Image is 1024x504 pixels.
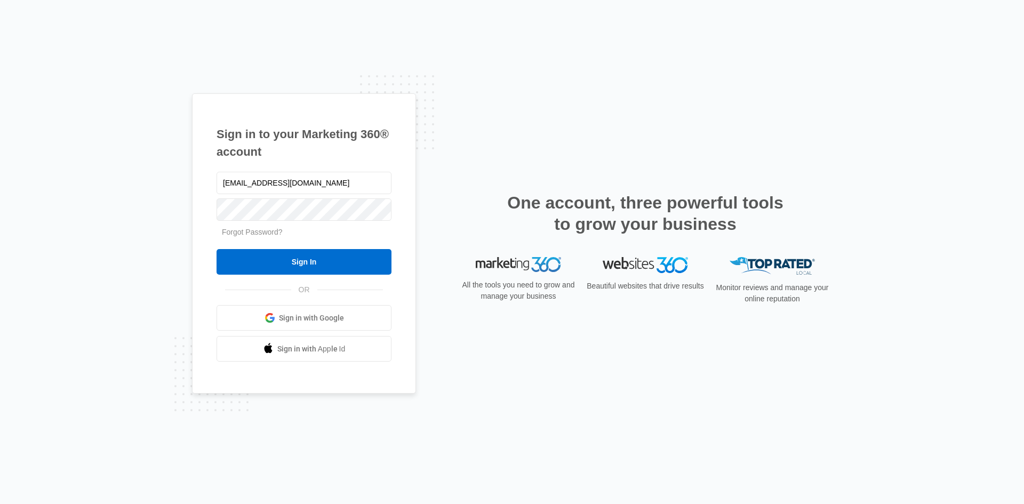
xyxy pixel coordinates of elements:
p: Beautiful websites that drive results [586,281,705,292]
p: Monitor reviews and manage your online reputation [713,282,832,305]
a: Sign in with Apple Id [217,336,391,362]
span: Sign in with Apple Id [277,343,346,355]
img: Top Rated Local [730,257,815,275]
h2: One account, three powerful tools to grow your business [504,192,787,235]
input: Sign In [217,249,391,275]
a: Sign in with Google [217,305,391,331]
input: Email [217,172,391,194]
span: Sign in with Google [279,313,344,324]
span: OR [291,284,317,295]
h1: Sign in to your Marketing 360® account [217,125,391,161]
p: All the tools you need to grow and manage your business [459,279,578,302]
a: Forgot Password? [222,228,283,236]
img: Marketing 360 [476,257,561,272]
img: Websites 360 [603,257,688,273]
